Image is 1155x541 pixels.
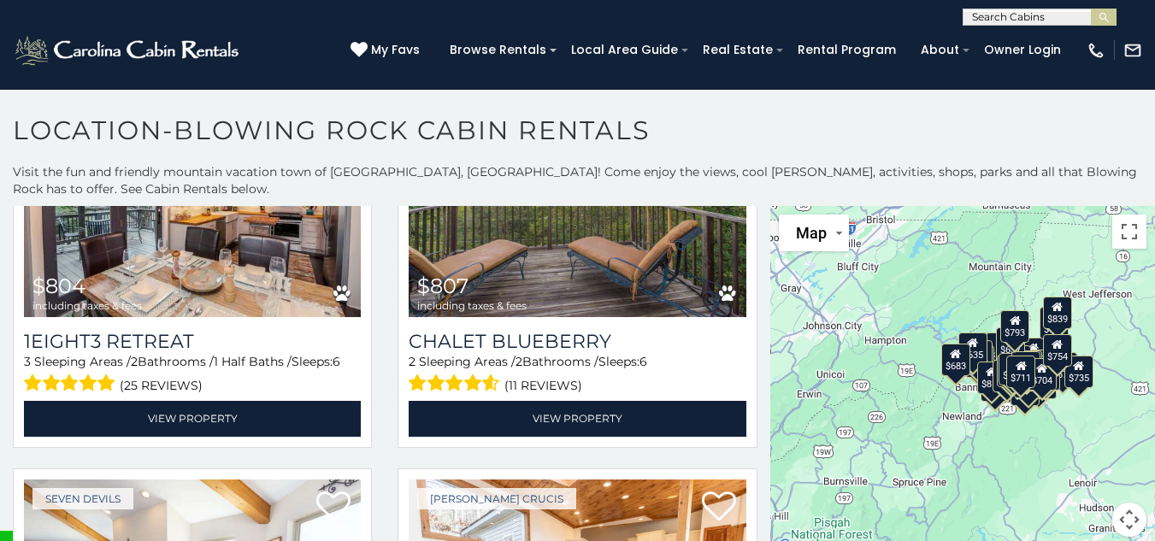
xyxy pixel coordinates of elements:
a: Real Estate [694,37,781,63]
a: Seven Devils [32,488,133,509]
div: Sleeping Areas / Bathrooms / Sleeps: [24,353,361,397]
img: White-1-2.png [13,33,244,68]
span: My Favs [371,41,420,59]
span: 2 [409,354,415,369]
a: My Favs [351,41,424,60]
span: 6 [333,354,340,369]
div: Sleeping Areas / Bathrooms / Sleeps: [409,353,745,397]
span: (11 reviews) [504,374,582,397]
div: $821 [1030,358,1059,391]
a: 1eight3 Retreat [24,330,361,353]
a: Local Area Guide [563,37,687,63]
span: 6 [639,354,647,369]
span: (25 reviews) [120,374,203,397]
div: $698 [1040,307,1069,339]
div: $928 [992,359,1021,391]
a: Add to favorites [316,490,351,526]
div: $661 [997,354,1026,386]
span: Map [796,224,827,242]
div: $735 [1064,355,1093,387]
div: $637 [996,327,1025,360]
div: $955 [980,368,1009,401]
img: phone-regular-white.png [1087,41,1105,60]
a: Owner Login [975,37,1070,63]
a: View Property [24,401,361,436]
span: $804 [32,273,85,298]
a: Rental Program [789,37,905,63]
span: 2 [131,354,138,369]
a: Add to favorites [702,490,736,526]
div: $711 [1006,356,1035,388]
button: Map camera controls [1112,503,1146,537]
span: 3 [24,354,31,369]
a: Browse Rentals [441,37,555,63]
span: including taxes & fees [32,300,142,311]
span: 2 [516,354,522,369]
a: Chalet Blueberry [409,330,745,353]
img: mail-regular-white.png [1123,41,1142,60]
div: $813 [977,362,1006,394]
a: View Property [409,401,745,436]
div: $683 [941,344,970,376]
div: $687 [1011,351,1040,384]
a: [PERSON_NAME] Crucis [417,488,576,509]
span: $807 [417,273,468,298]
div: $682 [998,352,1027,385]
div: $674 [1048,352,1077,385]
div: $839 [1042,297,1071,329]
div: $673 [963,339,993,372]
div: $635 [958,332,987,364]
div: $807 [1014,365,1043,397]
div: $704 [1028,358,1057,391]
span: 1 Half Baths / [214,354,292,369]
button: Change map style [779,215,849,251]
div: $754 [1043,333,1072,366]
button: Toggle fullscreen view [1112,215,1146,249]
div: $633 [1013,350,1042,382]
a: About [912,37,968,63]
span: including taxes & fees [417,300,527,311]
div: $684 [1011,373,1040,405]
div: $876 [1019,337,1048,369]
div: $793 [1000,310,1029,343]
